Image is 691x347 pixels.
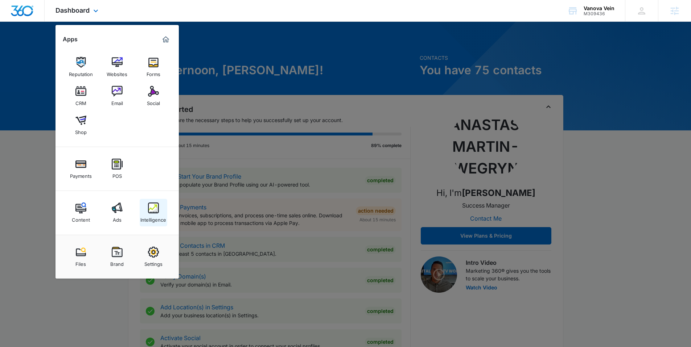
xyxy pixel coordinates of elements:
h2: Apps [63,36,78,43]
a: Social [140,82,167,110]
a: Payments [67,155,95,183]
div: Intelligence [140,213,166,223]
div: Social [147,97,160,106]
div: account id [584,11,614,16]
a: Email [103,82,131,110]
a: Intelligence [140,199,167,226]
a: Ads [103,199,131,226]
div: Settings [144,258,163,267]
a: POS [103,155,131,183]
a: Shop [67,111,95,139]
div: Reputation [69,68,93,77]
div: CRM [75,97,86,106]
div: Brand [110,258,124,267]
div: Content [72,213,90,223]
a: Files [67,243,95,271]
a: Settings [140,243,167,271]
div: account name [584,5,614,11]
a: Reputation [67,53,95,81]
a: Content [67,199,95,226]
a: Forms [140,53,167,81]
div: Files [75,258,86,267]
a: Marketing 360® Dashboard [160,34,172,45]
a: Brand [103,243,131,271]
div: Ads [113,213,122,223]
span: Dashboard [55,7,90,14]
a: Websites [103,53,131,81]
div: Shop [75,126,87,135]
div: Payments [70,170,92,179]
div: Websites [107,68,127,77]
div: Email [111,97,123,106]
div: Forms [147,68,160,77]
a: CRM [67,82,95,110]
div: POS [112,170,122,179]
